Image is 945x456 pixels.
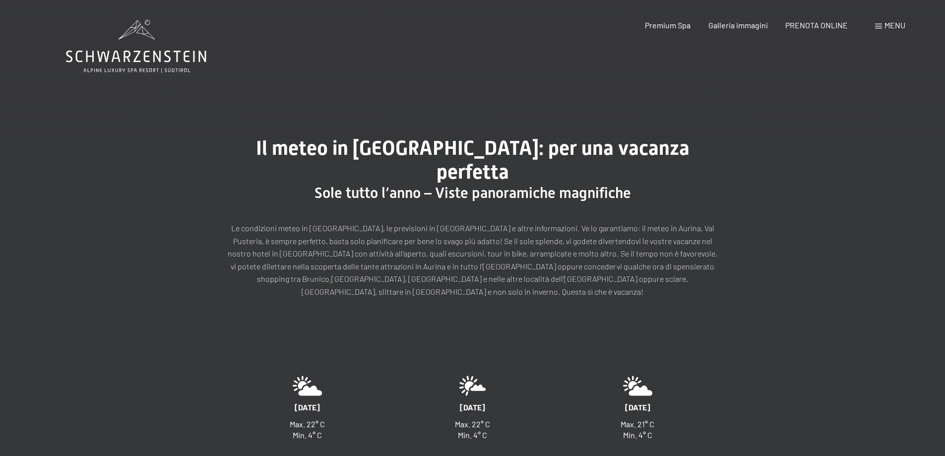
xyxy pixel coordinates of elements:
[329,274,331,283] a: ,
[621,419,654,429] span: Max. 21° C
[458,430,487,440] span: Min. 4° C
[708,20,768,30] a: Galleria immagini
[256,136,690,184] span: Il meteo in [GEOGRAPHIC_DATA]: per una vacanza perfetta
[225,222,721,298] p: Le condizioni meteo in [GEOGRAPHIC_DATA], le previsioni in [GEOGRAPHIC_DATA] e altre informazioni...
[460,402,485,412] span: [DATE]
[625,402,650,412] span: [DATE]
[293,430,322,440] span: Min. 4° C
[645,20,691,30] a: Premium Spa
[785,20,848,30] a: PRENOTA ONLINE
[884,20,905,30] span: Menu
[455,419,490,429] span: Max. 22° C
[315,184,631,201] span: Sole tutto l’anno – Viste panoramiche magnifiche
[295,402,320,412] span: [DATE]
[623,430,652,440] span: Min. 4° C
[290,419,325,429] span: Max. 22° C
